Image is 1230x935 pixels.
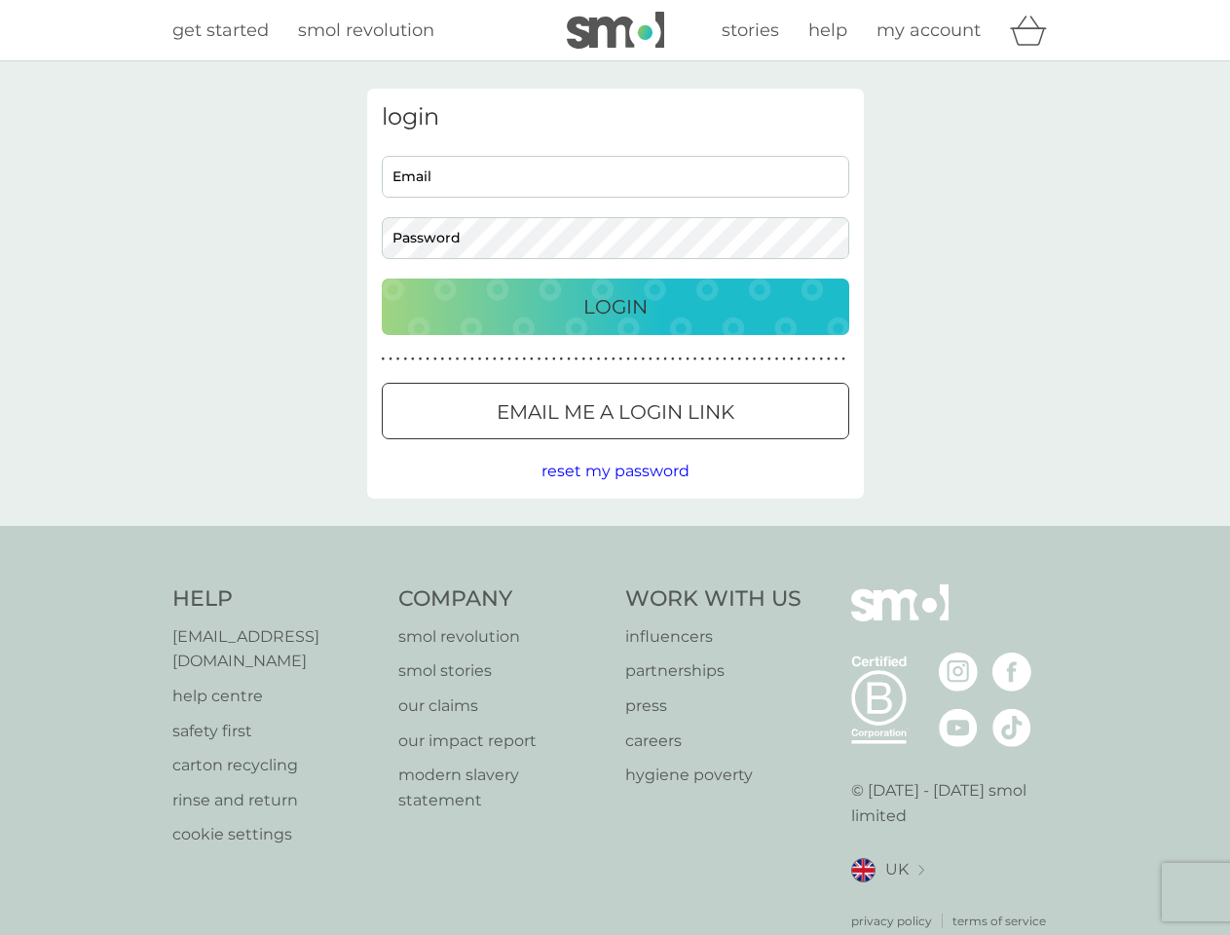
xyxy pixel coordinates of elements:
[583,291,648,322] p: Login
[382,279,849,335] button: Login
[530,355,534,364] p: ●
[738,355,742,364] p: ●
[493,355,497,364] p: ●
[835,355,839,364] p: ●
[952,912,1046,930] a: terms of service
[298,17,434,45] a: smol revolution
[538,355,541,364] p: ●
[612,355,615,364] p: ●
[767,355,771,364] p: ●
[1010,11,1059,50] div: basket
[398,693,606,719] p: our claims
[885,857,909,882] span: UK
[172,584,380,615] h4: Help
[841,355,845,364] p: ●
[808,17,847,45] a: help
[827,355,831,364] p: ●
[808,19,847,41] span: help
[426,355,429,364] p: ●
[700,355,704,364] p: ●
[448,355,452,364] p: ●
[172,719,380,744] p: safety first
[798,355,801,364] p: ●
[679,355,683,364] p: ●
[812,355,816,364] p: ●
[398,624,606,650] a: smol revolution
[382,355,386,364] p: ●
[760,355,764,364] p: ●
[641,355,645,364] p: ●
[398,584,606,615] h4: Company
[485,355,489,364] p: ●
[398,763,606,812] a: modern slavery statement
[790,355,794,364] p: ●
[722,19,779,41] span: stories
[625,729,801,754] a: careers
[567,12,664,49] img: smol
[172,753,380,778] p: carton recycling
[478,355,482,364] p: ●
[939,708,978,747] img: visit the smol Youtube page
[722,17,779,45] a: stories
[433,355,437,364] p: ●
[625,584,801,615] h4: Work With Us
[671,355,675,364] p: ●
[470,355,474,364] p: ●
[804,355,808,364] p: ●
[398,658,606,684] a: smol stories
[403,355,407,364] p: ●
[507,355,511,364] p: ●
[782,355,786,364] p: ●
[298,19,434,41] span: smol revolution
[501,355,504,364] p: ●
[626,355,630,364] p: ●
[396,355,400,364] p: ●
[172,624,380,674] a: [EMAIL_ADDRESS][DOMAIN_NAME]
[581,355,585,364] p: ●
[441,355,445,364] p: ●
[634,355,638,364] p: ●
[398,729,606,754] a: our impact report
[172,17,269,45] a: get started
[625,763,801,788] a: hygiene poverty
[515,355,519,364] p: ●
[625,693,801,719] a: press
[456,355,460,364] p: ●
[589,355,593,364] p: ●
[463,355,466,364] p: ●
[625,658,801,684] a: partnerships
[918,865,924,876] img: select a new location
[992,653,1031,692] img: visit the smol Facebook page
[625,624,801,650] p: influencers
[851,584,949,651] img: smol
[544,355,548,364] p: ●
[522,355,526,364] p: ●
[708,355,712,364] p: ●
[382,103,849,131] h3: login
[382,383,849,439] button: Email me a login link
[541,462,690,480] span: reset my password
[753,355,757,364] p: ●
[851,912,932,930] a: privacy policy
[876,17,981,45] a: my account
[567,355,571,364] p: ●
[172,684,380,709] a: help centre
[730,355,734,364] p: ●
[939,653,978,692] img: visit the smol Instagram page
[597,355,601,364] p: ●
[723,355,727,364] p: ●
[851,778,1059,828] p: © [DATE] - [DATE] smol limited
[419,355,423,364] p: ●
